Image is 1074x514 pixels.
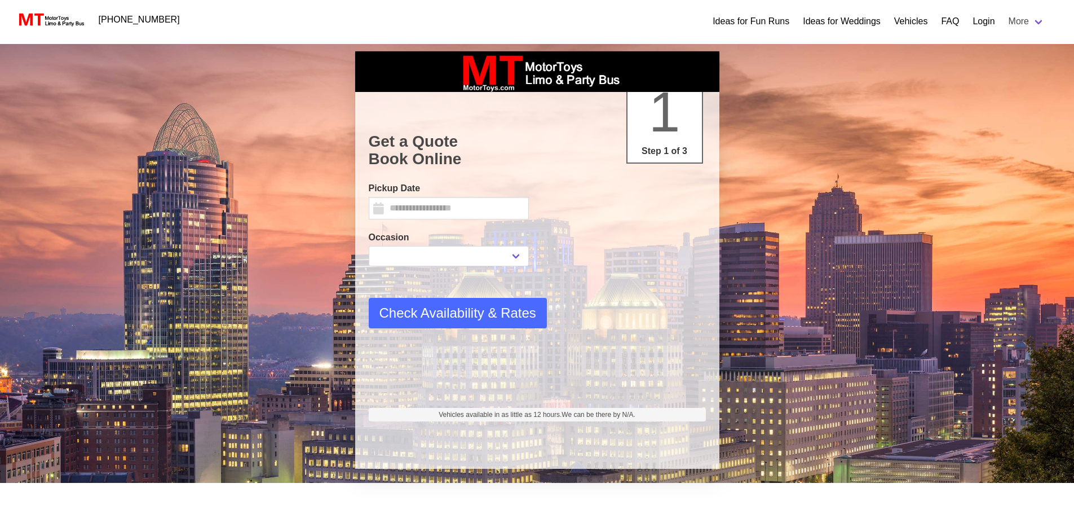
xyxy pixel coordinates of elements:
[369,182,529,195] label: Pickup Date
[453,51,622,92] img: box_logo_brand.jpeg
[369,133,706,168] h1: Get a Quote Book Online
[941,15,959,28] a: FAQ
[1002,10,1051,33] a: More
[713,15,789,28] a: Ideas for Fun Runs
[632,144,697,158] p: Step 1 of 3
[562,411,635,419] span: We can be there by N/A.
[894,15,928,28] a: Vehicles
[439,410,635,420] span: Vehicles available in as little as 12 hours.
[369,298,547,328] button: Check Availability & Rates
[379,303,536,323] span: Check Availability & Rates
[92,8,187,31] a: [PHONE_NUMBER]
[369,231,529,244] label: Occasion
[973,15,995,28] a: Login
[16,12,85,28] img: MotorToys Logo
[649,80,680,143] span: 1
[803,15,881,28] a: Ideas for Weddings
